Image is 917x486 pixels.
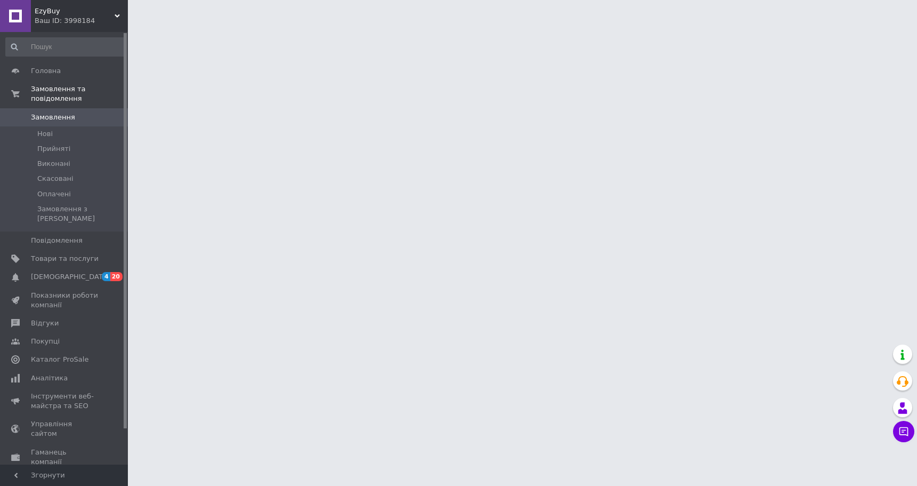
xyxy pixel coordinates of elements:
[31,373,68,383] span: Аналітика
[37,144,70,154] span: Прийняті
[35,6,115,16] span: EzyBuy
[31,419,99,439] span: Управління сайтом
[31,272,110,282] span: [DEMOGRAPHIC_DATA]
[31,291,99,310] span: Показники роботи компанії
[37,159,70,169] span: Виконані
[31,355,88,364] span: Каталог ProSale
[31,254,99,264] span: Товари та послуги
[37,189,71,199] span: Оплачені
[31,337,60,346] span: Покупці
[31,318,59,328] span: Відгуки
[37,129,53,139] span: Нові
[893,421,914,442] button: Чат з покупцем
[31,392,99,411] span: Інструменти веб-майстра та SEO
[31,448,99,467] span: Гаманець компанії
[37,204,125,224] span: Замовлення з [PERSON_NAME]
[31,113,75,122] span: Замовлення
[5,37,126,57] input: Пошук
[35,16,128,26] div: Ваш ID: 3998184
[102,272,110,281] span: 4
[31,84,128,103] span: Замовлення та повідомлення
[37,174,74,184] span: Скасовані
[31,66,61,76] span: Головна
[31,236,83,245] span: Повідомлення
[110,272,123,281] span: 20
